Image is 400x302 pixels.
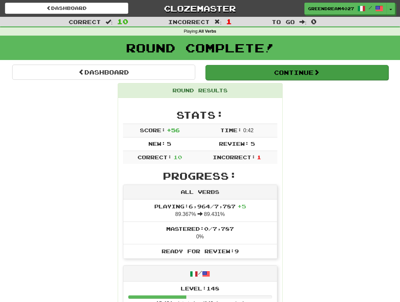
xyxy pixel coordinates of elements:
[257,154,261,160] span: 1
[166,226,234,232] span: Mastered: 0 / 7,787
[219,140,249,147] span: Review:
[308,6,354,12] span: GreenDream4027
[237,203,246,209] span: + 5
[205,65,388,80] button: Continue
[123,199,277,222] li: 89.367% 89.431%
[5,3,128,14] a: Dashboard
[251,140,255,147] span: 5
[220,127,242,133] span: Time:
[199,29,216,34] strong: All Verbs
[214,19,222,25] span: :
[167,140,171,147] span: 5
[123,266,277,281] div: /
[299,19,307,25] span: :
[167,127,180,133] span: + 56
[123,170,277,181] h2: Progress:
[213,154,256,160] span: Incorrect:
[243,128,254,133] span: 0 : 42
[123,109,277,120] h2: Stats:
[118,83,282,98] div: Round Results
[162,248,239,254] span: Ready for Review: 9
[154,203,246,209] span: Playing: 6,964 / 7,787
[123,222,277,244] li: 0%
[168,18,210,25] span: Incorrect
[226,17,232,25] span: 1
[138,3,262,14] a: Clozemaster
[138,154,172,160] span: Correct:
[69,18,101,25] span: Correct
[12,65,195,80] a: Dashboard
[117,17,128,25] span: 10
[2,41,398,54] h1: Round Complete!
[106,19,113,25] span: :
[181,285,219,291] span: Level: 148
[140,127,166,133] span: Score:
[369,5,372,10] span: /
[304,3,387,15] a: GreenDream4027 /
[148,140,166,147] span: New:
[311,17,317,25] span: 0
[173,154,182,160] span: 10
[272,18,295,25] span: To go
[123,185,277,199] div: All Verbs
